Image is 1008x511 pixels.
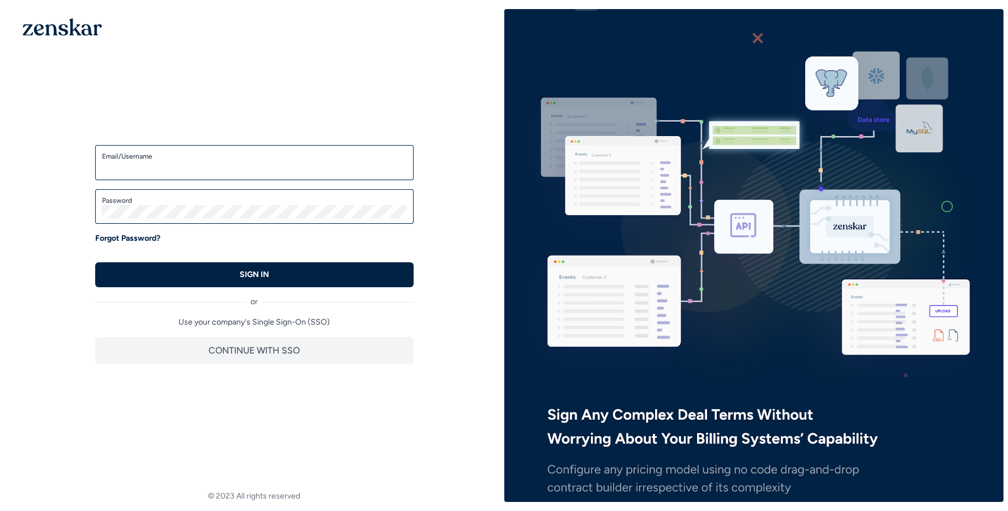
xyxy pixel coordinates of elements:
label: Password [102,196,407,205]
button: SIGN IN [95,262,414,287]
label: Email/Username [102,152,407,161]
button: CONTINUE WITH SSO [95,337,414,364]
img: 1OGAJ2xQqyY4LXKgY66KYq0eOWRCkrZdAb3gUhuVAqdWPZE9SRJmCz+oDMSn4zDLXe31Ii730ItAGKgCKgCCgCikA4Av8PJUP... [23,18,102,36]
a: Forgot Password? [95,233,160,244]
footer: © 2023 All rights reserved [5,491,504,502]
div: or [95,287,414,308]
p: SIGN IN [240,269,269,280]
p: Use your company's Single Sign-On (SSO) [95,317,414,328]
